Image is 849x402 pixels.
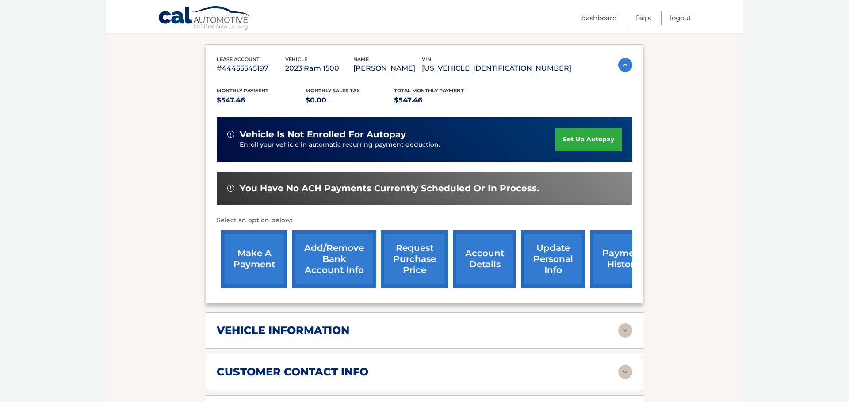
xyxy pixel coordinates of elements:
[590,230,656,288] a: payment history
[217,62,285,75] p: #44455545197
[240,129,406,140] span: vehicle is not enrolled for autopay
[422,56,431,62] span: vin
[422,62,571,75] p: [US_VEHICLE_IDENTIFICATION_NUMBER]
[217,56,260,62] span: lease account
[555,128,622,151] a: set up autopay
[227,185,234,192] img: alert-white.svg
[394,87,464,94] span: Total Monthly Payment
[285,62,354,75] p: 2023 Ram 1500
[670,11,691,25] a: Logout
[353,62,422,75] p: [PERSON_NAME]
[618,58,632,72] img: accordion-active.svg
[217,87,268,94] span: Monthly Payment
[353,56,369,62] span: name
[240,183,539,194] span: You have no ACH payments currently scheduled or in process.
[306,87,360,94] span: Monthly sales Tax
[217,365,368,379] h2: customer contact info
[221,230,287,288] a: make a payment
[285,56,307,62] span: vehicle
[381,230,448,288] a: request purchase price
[581,11,617,25] a: Dashboard
[306,94,394,106] p: $0.00
[158,6,251,31] a: Cal Automotive
[618,323,632,338] img: accordion-rest.svg
[217,215,632,226] p: Select an option below:
[240,140,555,150] p: Enroll your vehicle in automatic recurring payment deduction.
[217,94,306,106] p: $547.46
[636,11,651,25] a: FAQ's
[394,94,483,106] p: $547.46
[618,365,632,379] img: accordion-rest.svg
[217,324,349,337] h2: vehicle information
[453,230,516,288] a: account details
[227,131,234,138] img: alert-white.svg
[292,230,376,288] a: Add/Remove bank account info
[521,230,585,288] a: update personal info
